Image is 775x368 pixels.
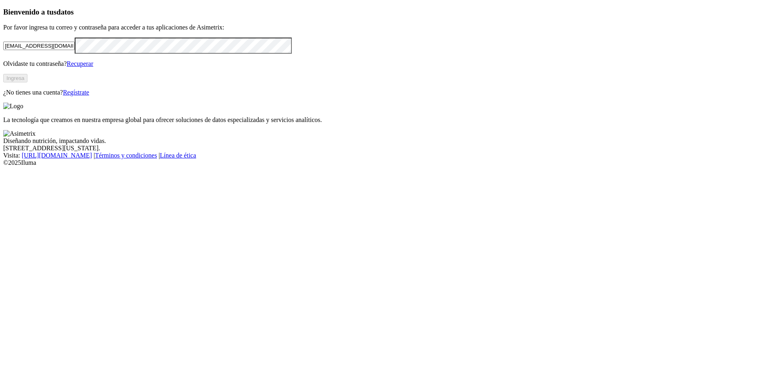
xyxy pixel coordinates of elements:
h3: Bienvenido a tus [3,8,772,17]
a: Recuperar [67,60,93,67]
p: ¿No tienes una cuenta? [3,89,772,96]
p: Por favor ingresa tu correo y contraseña para acceder a tus aplicaciones de Asimetrix: [3,24,772,31]
a: [URL][DOMAIN_NAME] [22,152,92,159]
span: datos [57,8,74,16]
div: [STREET_ADDRESS][US_STATE]. [3,145,772,152]
a: Términos y condiciones [95,152,157,159]
div: © 2025 Iluma [3,159,772,166]
p: La tecnología que creamos en nuestra empresa global para ofrecer soluciones de datos especializad... [3,116,772,124]
button: Ingresa [3,74,27,82]
input: Tu correo [3,42,75,50]
p: Olvidaste tu contraseña? [3,60,772,67]
img: Logo [3,103,23,110]
img: Asimetrix [3,130,36,137]
div: Diseñando nutrición, impactando vidas. [3,137,772,145]
a: Regístrate [63,89,89,96]
div: Visita : | | [3,152,772,159]
a: Línea de ética [160,152,196,159]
